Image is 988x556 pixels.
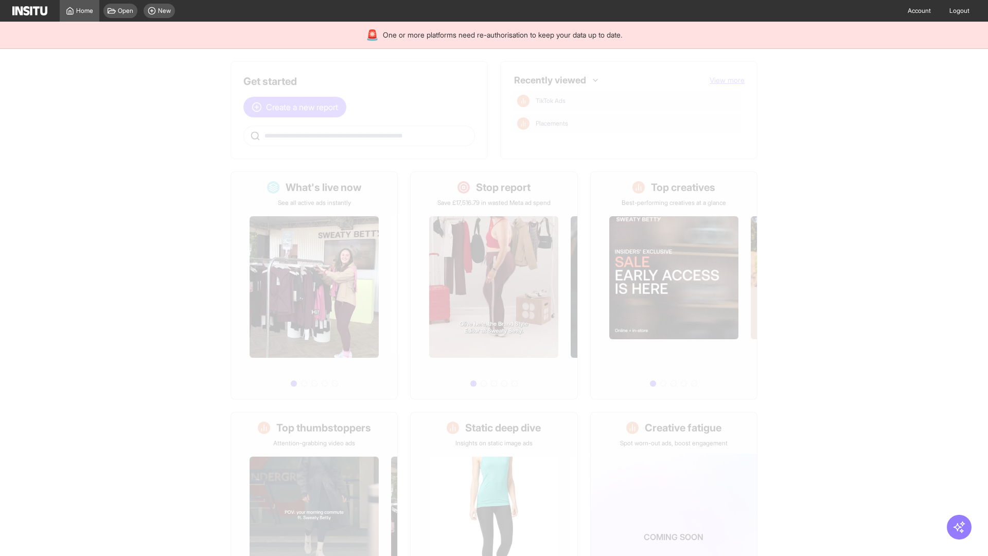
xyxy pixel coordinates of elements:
img: Logo [12,6,47,15]
div: 🚨 [366,28,379,42]
span: Home [76,7,93,15]
span: New [158,7,171,15]
span: Open [118,7,133,15]
span: One or more platforms need re-authorisation to keep your data up to date. [383,30,622,40]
